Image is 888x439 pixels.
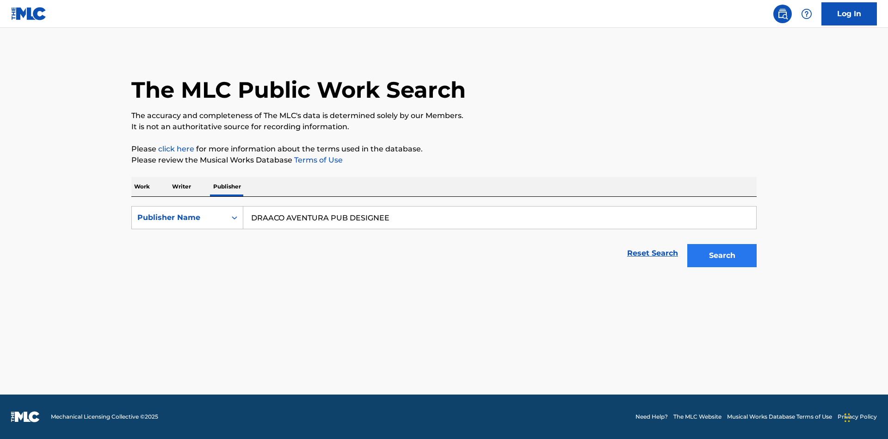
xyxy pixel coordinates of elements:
[821,2,877,25] a: Log In
[777,8,788,19] img: search
[635,413,668,421] a: Need Help?
[131,121,757,132] p: It is not an authoritative source for recording information.
[673,413,721,421] a: The MLC Website
[131,155,757,166] p: Please review the Musical Works Database
[838,413,877,421] a: Privacy Policy
[773,5,792,23] a: Public Search
[51,413,158,421] span: Mechanical Licensing Collective © 2025
[11,411,40,422] img: logo
[623,243,683,263] a: Reset Search
[845,404,850,432] div: Drag
[131,76,466,104] h1: The MLC Public Work Search
[11,7,47,20] img: MLC Logo
[131,110,757,121] p: The accuracy and completeness of The MLC's data is determined solely by our Members.
[131,177,153,196] p: Work
[727,413,832,421] a: Musical Works Database Terms of Use
[137,212,221,223] div: Publisher Name
[169,177,194,196] p: Writer
[797,5,816,23] div: Help
[131,206,757,272] form: Search Form
[158,144,194,153] a: click here
[801,8,812,19] img: help
[842,395,888,439] iframe: Chat Widget
[687,244,757,267] button: Search
[292,156,343,164] a: Terms of Use
[131,144,757,155] p: Please for more information about the terms used in the database.
[210,177,244,196] p: Publisher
